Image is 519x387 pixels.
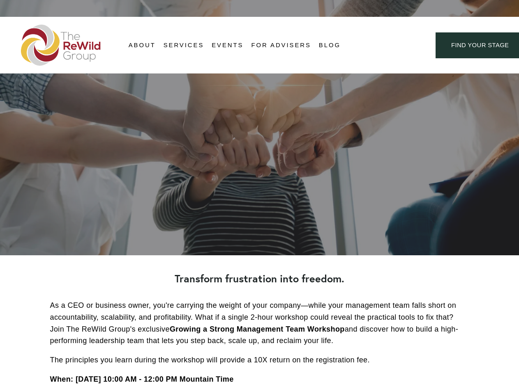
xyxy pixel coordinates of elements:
[170,325,345,333] strong: Growing a Strong Management Team Workshop
[175,272,344,285] strong: Transform frustration into freedom.
[251,39,311,52] a: For Advisers
[164,39,204,52] a: folder dropdown
[129,40,156,51] span: About
[21,25,101,66] img: The ReWild Group
[319,39,341,52] a: Blog
[212,39,243,52] a: Events
[50,300,469,347] p: As a CEO or business owner, you're carrying the weight of your company—while your management team...
[50,354,469,366] p: The principles you learn during the workshop will provide a 10X return on the registration fee.
[50,375,74,383] strong: When:
[164,40,204,51] span: Services
[129,39,156,52] a: folder dropdown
